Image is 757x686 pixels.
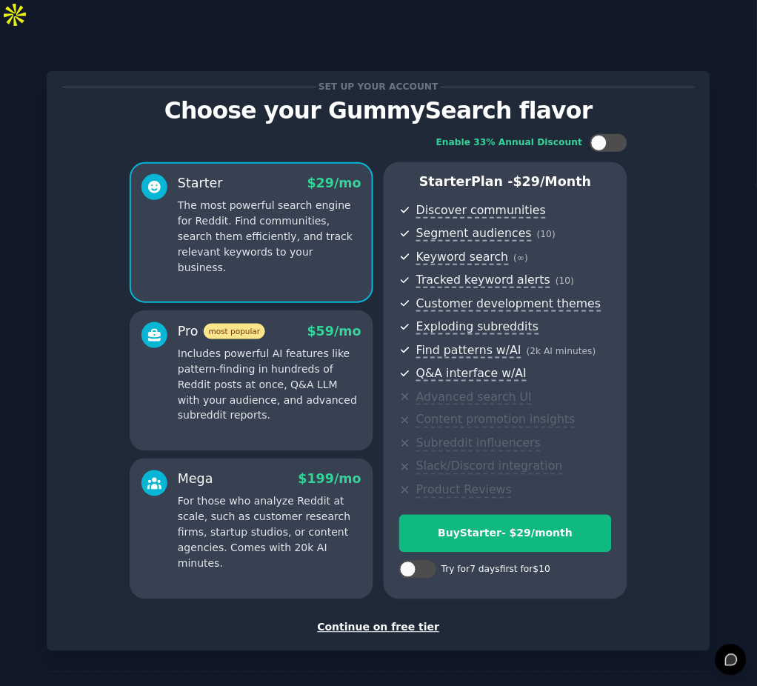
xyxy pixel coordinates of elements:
span: Content promotion insights [416,413,576,428]
span: $ 59 /mo [307,324,361,339]
button: BuyStarter- $29/month [399,515,612,553]
p: Choose your GummySearch flavor [62,98,695,124]
span: Keyword search [416,250,509,265]
p: Starter Plan - [399,173,612,191]
span: Product Reviews [416,483,512,499]
span: Find patterns w/AI [416,343,521,359]
span: Q&A interface w/AI [416,366,527,382]
span: Advanced search UI [416,390,532,405]
span: $ 199 /mo [299,472,361,487]
div: Starter [178,174,223,193]
span: $ 29 /month [513,174,592,189]
span: Set up your account [316,79,441,95]
span: Exploding subreddits [416,319,538,335]
span: Tracked keyword alerts [416,273,550,288]
span: ( 10 ) [537,229,556,239]
span: Subreddit influencers [416,436,541,452]
span: ( ∞ ) [514,253,529,263]
span: most popular [204,324,266,339]
span: ( 2k AI minutes ) [527,346,596,356]
span: Discover communities [416,203,546,219]
p: For those who analyze Reddit at scale, such as customer research firms, startup studios, or conte... [178,494,361,572]
p: Includes powerful AI features like pattern-finding in hundreds of Reddit posts at once, Q&A LLM w... [178,346,361,424]
span: $ 29 /mo [307,176,361,190]
span: Customer development themes [416,296,601,312]
div: Continue on free tier [62,620,695,636]
div: Mega [178,470,213,489]
div: Enable 33% Annual Discount [436,136,583,150]
div: Pro [178,322,265,341]
div: Try for 7 days first for $10 [441,564,550,577]
span: Slack/Discord integration [416,459,563,475]
span: Segment audiences [416,226,532,242]
span: ( 10 ) [556,276,574,286]
div: Buy Starter - $ 29 /month [400,526,611,542]
p: The most powerful search engine for Reddit. Find communities, search them efficiently, and track ... [178,198,361,276]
